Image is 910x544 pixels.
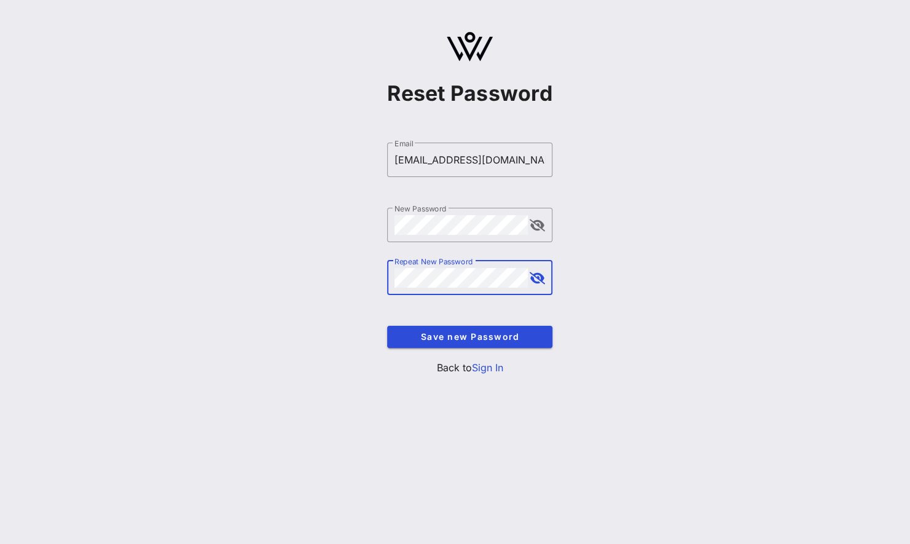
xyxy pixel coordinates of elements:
[472,361,503,374] a: Sign In
[530,272,545,285] button: append icon
[530,219,545,232] button: append icon
[394,139,414,148] label: Email
[394,257,473,266] label: Repeat New Password
[387,360,552,375] p: Back to
[394,204,447,213] label: New Password
[387,81,552,106] h1: Reset Password
[397,331,543,342] span: Save new Password
[387,326,552,348] button: Save new Password
[447,32,493,61] img: logo.svg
